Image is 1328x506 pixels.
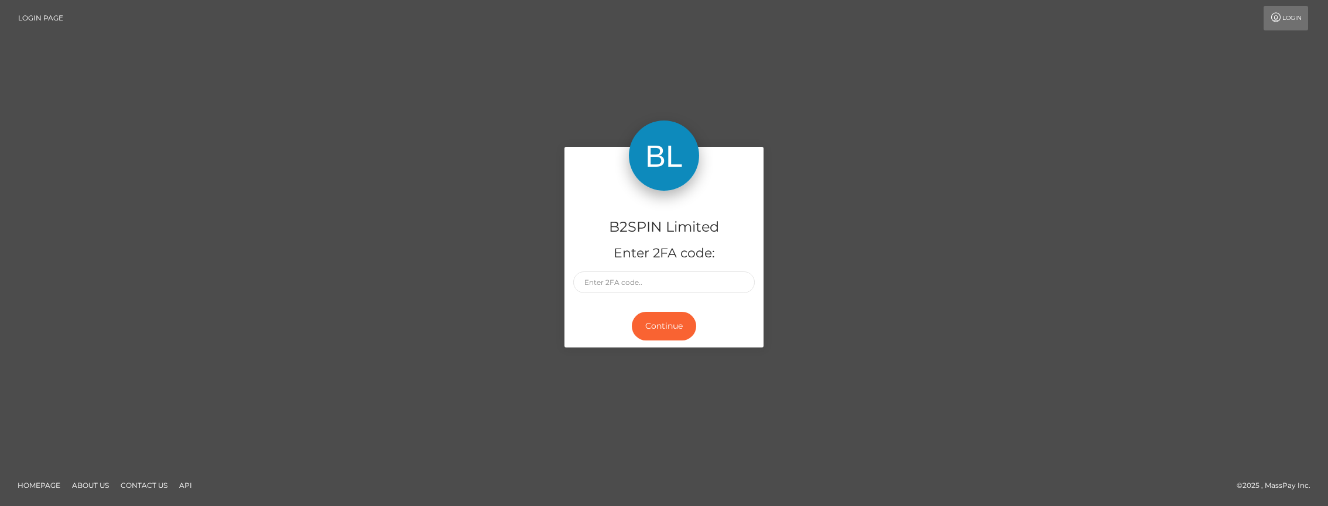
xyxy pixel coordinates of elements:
[1237,479,1319,492] div: © 2025 , MassPay Inc.
[1264,6,1308,30] a: Login
[573,245,755,263] h5: Enter 2FA code:
[629,121,699,191] img: B2SPIN Limited
[174,476,197,494] a: API
[116,476,172,494] a: Contact Us
[573,271,755,293] input: Enter 2FA code..
[573,217,755,237] h4: B2SPIN Limited
[632,312,696,340] button: Continue
[67,476,114,494] a: About Us
[18,6,63,30] a: Login Page
[13,476,65,494] a: Homepage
